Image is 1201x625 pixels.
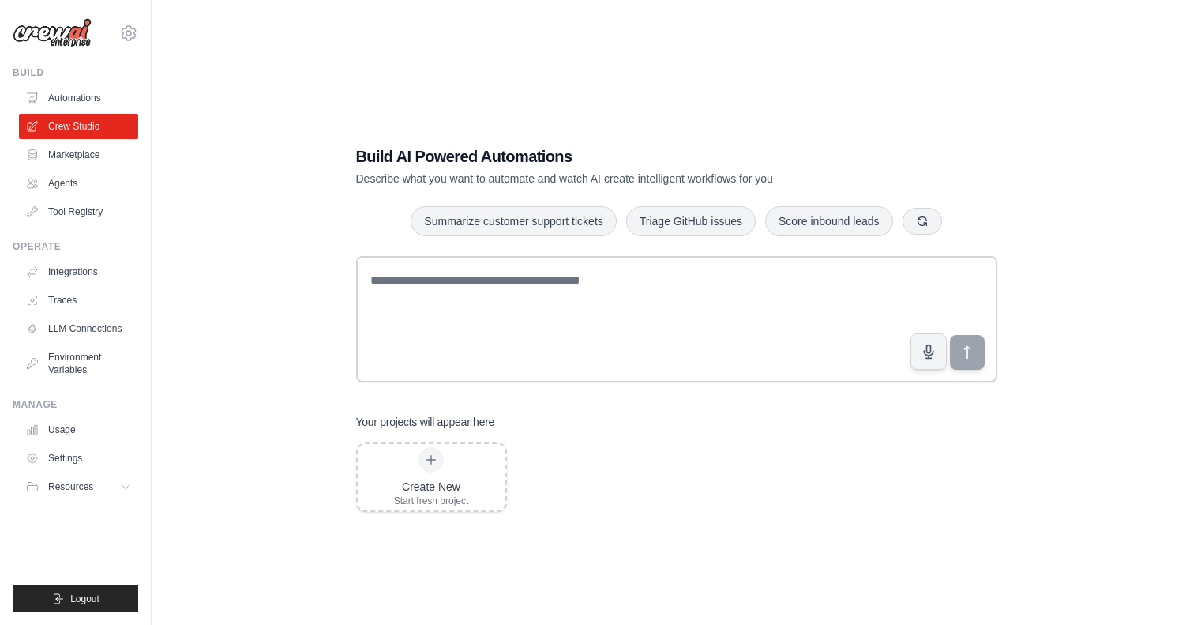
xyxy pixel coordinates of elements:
[19,259,138,284] a: Integrations
[19,474,138,499] button: Resources
[19,446,138,471] a: Settings
[19,288,138,313] a: Traces
[19,171,138,196] a: Agents
[19,316,138,341] a: LLM Connections
[13,398,138,411] div: Manage
[356,145,887,168] h1: Build AI Powered Automations
[19,85,138,111] a: Automations
[356,171,887,186] p: Describe what you want to automate and watch AI create intelligent workflows for you
[70,593,99,605] span: Logout
[13,240,138,253] div: Operate
[910,333,947,370] button: Click to speak your automation idea
[19,199,138,224] a: Tool Registry
[394,495,469,507] div: Start fresh project
[13,18,92,48] img: Logo
[19,142,138,168] a: Marketplace
[356,414,495,430] h3: Your projects will appear here
[19,345,138,382] a: Environment Variables
[13,66,138,79] div: Build
[19,114,138,139] a: Crew Studio
[19,417,138,442] a: Usage
[48,480,93,493] span: Resources
[765,206,893,236] button: Score inbound leads
[411,206,616,236] button: Summarize customer support tickets
[13,585,138,612] button: Logout
[626,206,756,236] button: Triage GitHub issues
[394,479,469,495] div: Create New
[903,208,942,235] button: Get new suggestions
